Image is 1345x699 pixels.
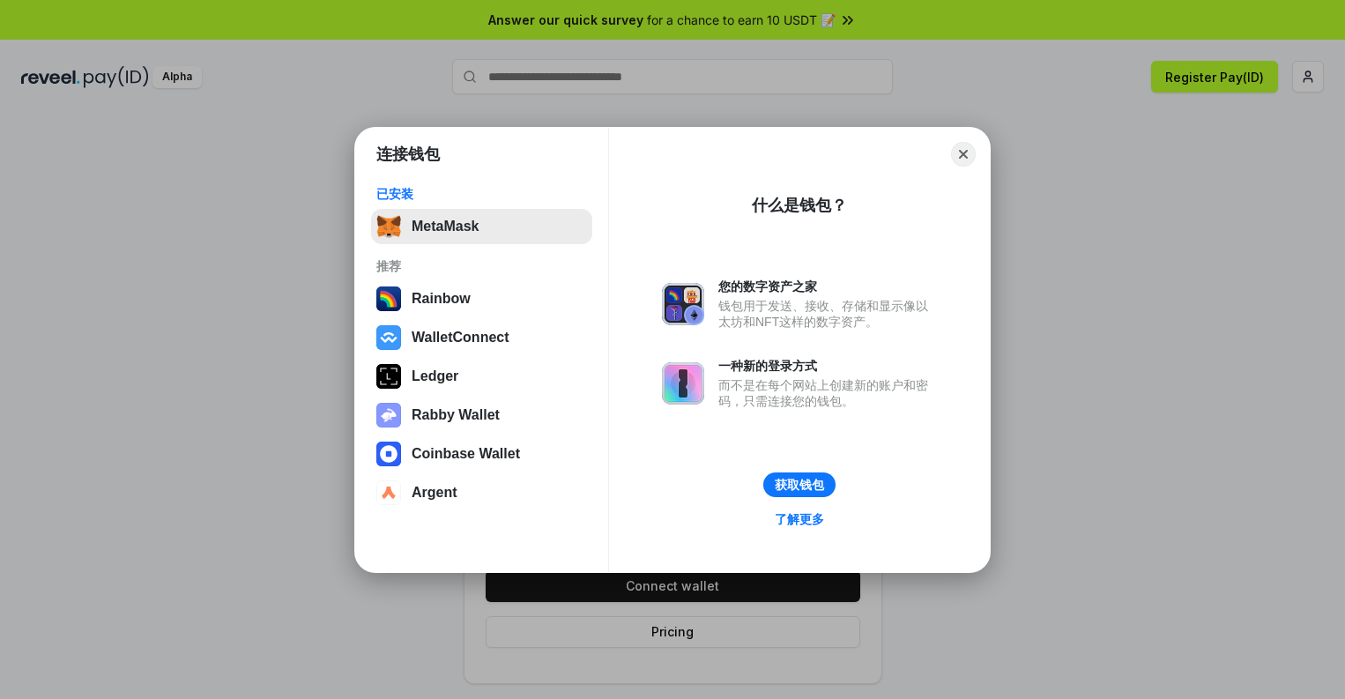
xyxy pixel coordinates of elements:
div: 推荐 [376,258,587,274]
img: svg+xml,%3Csvg%20width%3D%2228%22%20height%3D%2228%22%20viewBox%3D%220%200%2028%2028%22%20fill%3D... [376,480,401,505]
div: Ledger [412,368,458,384]
div: 什么是钱包？ [752,195,847,216]
button: Coinbase Wallet [371,436,592,472]
div: 了解更多 [775,511,824,527]
h1: 连接钱包 [376,144,440,165]
img: svg+xml,%3Csvg%20width%3D%2228%22%20height%3D%2228%22%20viewBox%3D%220%200%2028%2028%22%20fill%3D... [376,442,401,466]
div: 而不是在每个网站上创建新的账户和密码，只需连接您的钱包。 [718,377,937,409]
div: 钱包用于发送、接收、存储和显示像以太坊和NFT这样的数字资产。 [718,298,937,330]
div: MetaMask [412,219,479,234]
div: WalletConnect [412,330,509,346]
button: Rainbow [371,281,592,316]
div: 获取钱包 [775,477,824,493]
button: WalletConnect [371,320,592,355]
button: Ledger [371,359,592,394]
div: 您的数字资产之家 [718,279,937,294]
button: Rabby Wallet [371,398,592,433]
img: svg+xml,%3Csvg%20width%3D%2228%22%20height%3D%2228%22%20viewBox%3D%220%200%2028%2028%22%20fill%3D... [376,325,401,350]
button: 获取钱包 [763,472,836,497]
img: svg+xml,%3Csvg%20xmlns%3D%22http%3A%2F%2Fwww.w3.org%2F2000%2Fsvg%22%20width%3D%2228%22%20height%3... [376,364,401,389]
div: Rainbow [412,291,471,307]
img: svg+xml,%3Csvg%20width%3D%22120%22%20height%3D%22120%22%20viewBox%3D%220%200%20120%20120%22%20fil... [376,286,401,311]
div: Coinbase Wallet [412,446,520,462]
a: 了解更多 [764,508,835,531]
button: Argent [371,475,592,510]
div: Rabby Wallet [412,407,500,423]
img: svg+xml,%3Csvg%20xmlns%3D%22http%3A%2F%2Fwww.w3.org%2F2000%2Fsvg%22%20fill%3D%22none%22%20viewBox... [662,283,704,325]
div: Argent [412,485,457,501]
img: svg+xml,%3Csvg%20xmlns%3D%22http%3A%2F%2Fwww.w3.org%2F2000%2Fsvg%22%20fill%3D%22none%22%20viewBox... [662,362,704,405]
button: MetaMask [371,209,592,244]
img: svg+xml,%3Csvg%20xmlns%3D%22http%3A%2F%2Fwww.w3.org%2F2000%2Fsvg%22%20fill%3D%22none%22%20viewBox... [376,403,401,428]
div: 已安装 [376,186,587,202]
div: 一种新的登录方式 [718,358,937,374]
img: svg+xml,%3Csvg%20fill%3D%22none%22%20height%3D%2233%22%20viewBox%3D%220%200%2035%2033%22%20width%... [376,214,401,239]
button: Close [951,142,976,167]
